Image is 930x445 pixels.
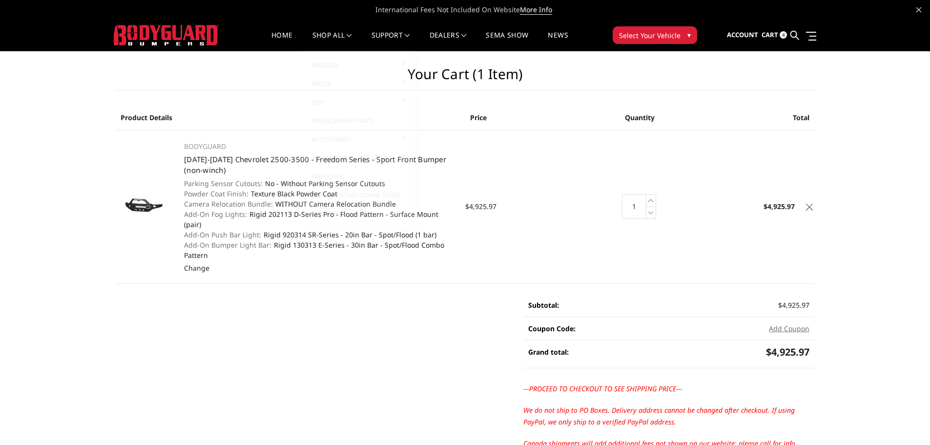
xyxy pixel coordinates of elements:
[184,230,455,240] dd: Rigid 920314 SR-Series - 20in Bar - Spot/Flood (1 bar)
[184,189,248,199] dt: Powder Coat Finish:
[778,300,809,310] span: $4,925.97
[520,5,552,15] a: More Info
[528,347,569,357] strong: Grand total:
[766,345,809,359] span: $4,925.97
[613,26,697,44] button: Select Your Vehicle
[116,105,465,130] th: Product Details
[312,32,352,51] a: shop all
[528,300,559,310] strong: Subtotal:
[528,324,576,333] strong: Coupon Code:
[184,209,247,219] dt: Add-On Fog Lights:
[762,22,787,48] a: Cart 4
[764,202,795,211] strong: $4,925.97
[619,30,681,41] span: Select Your Vehicle
[184,209,455,230] dd: Rigid 202113 D-Series Pro - Flood Pattern - Surface Mount (pair)
[184,141,455,152] p: BODYGUARD
[307,111,411,130] a: Replacement Parts
[307,186,411,204] a: Dealer Promotional Items
[687,30,691,40] span: ▾
[184,230,261,240] dt: Add-On Push Bar Light:
[727,22,758,48] a: Account
[769,323,809,334] button: Add Coupon
[184,178,263,189] dt: Parking Sensor Cutouts:
[307,148,411,167] a: #TeamBodyguard Gear
[762,30,778,39] span: Cart
[698,105,815,130] th: Total
[372,32,410,51] a: Support
[465,202,496,211] span: $4,925.97
[430,32,467,51] a: Dealers
[307,204,411,223] a: Employees
[184,154,446,175] a: [DATE]-[DATE] Chevrolet 2500-3500 - Freedom Series - Sport Front Bumper (non-winch)
[307,56,411,74] a: Bronco
[184,199,273,209] dt: Camera Relocation Bundle:
[307,167,411,186] a: Employee
[581,105,698,130] th: Quantity
[523,404,814,428] p: We do not ship to PO Boxes. Delivery address cannot be changed after checkout. If using PayPal, w...
[307,74,411,93] a: Truck
[486,32,528,51] a: SEMA Show
[881,398,930,445] iframe: Chat Widget
[523,383,814,395] p: ---PROCEED TO CHECKOUT TO SEE SHIPPING PRICE---
[727,30,758,39] span: Account
[116,66,814,90] h1: Your Cart (1 item)
[114,25,219,45] img: BODYGUARD BUMPERS
[307,93,411,111] a: Jeep
[780,31,787,39] span: 4
[184,240,455,260] dd: Rigid 130313 E-Series - 30in Bar - Spot/Flood Combo Pattern
[271,32,292,51] a: Home
[307,130,411,148] a: Accessories
[465,105,582,130] th: Price
[548,32,568,51] a: News
[184,263,209,273] a: Change
[184,240,271,250] dt: Add-On Bumper Light Bar:
[116,195,165,218] img: 2024-2025 Chevrolet 2500-3500 - Freedom Series - Sport Front Bumper (non-winch)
